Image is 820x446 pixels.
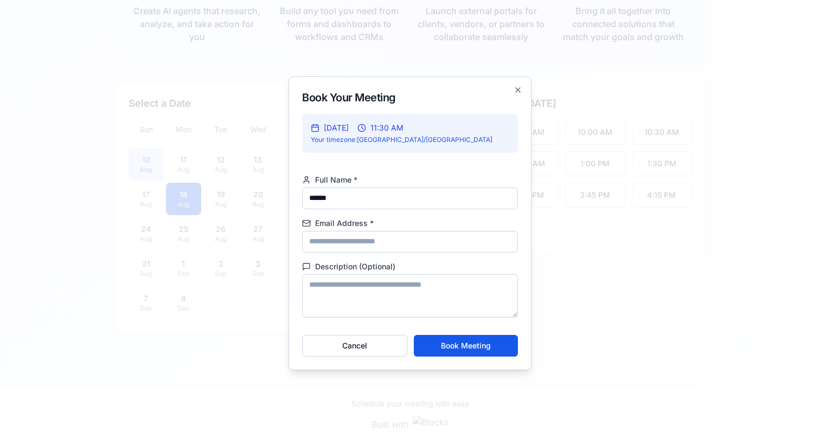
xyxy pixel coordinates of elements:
[302,335,407,357] button: Cancel
[414,335,518,357] button: Book Meeting
[311,122,349,133] div: [DATE]
[302,218,518,229] label: Email Address *
[302,261,518,272] label: Description (Optional)
[302,90,518,105] h2: Book Your Meeting
[311,135,509,144] div: Your timezone: [GEOGRAPHIC_DATA]/[GEOGRAPHIC_DATA]
[357,122,403,133] div: 11:30 AM
[302,174,518,185] label: Full Name *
